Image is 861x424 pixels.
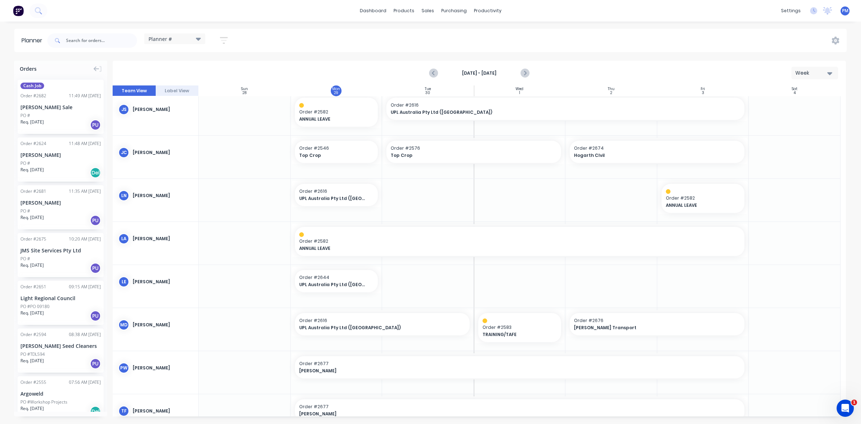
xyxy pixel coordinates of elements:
div: Order # 2594 [20,331,46,338]
iframe: Intercom live chat [837,400,854,417]
div: PW [118,363,129,373]
span: Order # 2644 [299,274,374,281]
span: Orders [20,65,37,73]
span: UPL Australia Pty Ltd ([GEOGRAPHIC_DATA]) [299,281,366,288]
div: 11:35 AM [DATE] [69,188,101,195]
span: Order # 2676 [574,317,740,324]
span: Req. [DATE] [20,310,44,316]
div: Order # 2681 [20,188,46,195]
div: 07:56 AM [DATE] [69,379,101,386]
div: Order # 2651 [20,284,46,290]
div: products [390,5,418,16]
div: Tue [425,87,431,91]
span: [PERSON_NAME] Transport [574,325,724,331]
div: productivity [470,5,505,16]
span: Order # 2677 [299,360,740,367]
div: [PERSON_NAME] [133,322,193,328]
span: UPL Australia Pty Ltd ([GEOGRAPHIC_DATA]) [391,109,705,116]
button: Team View [113,85,156,96]
div: 2 [610,91,612,95]
div: 28 [243,91,246,95]
div: Fri [701,87,705,91]
strong: [DATE] - [DATE] [443,70,515,76]
div: Del [90,406,101,417]
span: [PERSON_NAME] [299,368,696,374]
div: Argoweld [20,390,101,397]
span: Req. [DATE] [20,167,44,173]
div: [PERSON_NAME] [133,365,193,371]
div: [PERSON_NAME] [20,199,101,206]
span: Req. [DATE] [20,358,44,364]
span: TRAINING/TAFE [483,331,550,338]
div: 11:48 AM [DATE] [69,140,101,147]
div: 3 [702,91,704,95]
div: Order # 2624 [20,140,46,147]
span: Hogarth CIvil [574,152,724,159]
span: Req. [DATE] [20,119,44,125]
div: [PERSON_NAME] [20,151,101,159]
div: PU [90,311,101,321]
span: Order # 2583 [483,324,557,331]
div: purchasing [438,5,470,16]
span: Top Crop [391,152,540,159]
span: Order # 2582 [299,109,374,115]
div: LN [118,190,129,201]
a: dashboard [356,5,390,16]
div: Week [795,69,828,77]
span: ANNUAL LEAVE [666,202,733,209]
div: Thu [608,87,615,91]
div: PU [90,215,101,226]
span: Order # 2674 [574,145,740,152]
button: Label View [156,85,199,96]
div: Mon [332,87,340,91]
span: Req. [DATE] [20,214,44,221]
span: Top Crop [299,152,366,159]
span: ANNUAL LEAVE [299,116,366,122]
div: TF [118,406,129,416]
span: Order # 2677 [299,404,740,410]
div: JMS Site Services Pty Ltd [20,247,101,254]
span: UPL Australia Pty Ltd ([GEOGRAPHIC_DATA]) [299,195,366,202]
img: Factory [13,5,24,16]
div: JS [118,104,129,115]
div: 08:38 AM [DATE] [69,331,101,338]
div: LA [118,233,129,244]
div: [PERSON_NAME] [133,192,193,199]
span: Req. [DATE] [20,262,44,269]
div: PO # [20,112,30,119]
span: ANNUAL LEAVE [299,245,696,252]
div: Del [90,167,101,178]
div: 30 [425,91,430,95]
div: PO #Workshop Projects [20,399,67,405]
div: 29 [334,91,338,95]
span: Order # 2576 [391,145,557,152]
span: Order # 2582 [666,195,740,201]
div: [PERSON_NAME] Seed Cleaners [20,342,101,350]
div: Order # 2675 [20,236,46,242]
span: Planner # [149,35,172,43]
div: [PERSON_NAME] [133,149,193,156]
div: PO # [20,256,30,262]
div: Light Regional Council [20,294,101,302]
div: PU [90,358,101,369]
span: Order # 2616 [299,317,465,324]
div: [PERSON_NAME] [133,106,193,113]
div: Planner [22,36,46,45]
div: PU [90,263,101,274]
div: PO # [20,208,30,214]
span: Req. [DATE] [20,405,44,412]
div: Sun [241,87,248,91]
div: LE [118,276,129,287]
div: [PERSON_NAME] [133,279,193,285]
div: MD [118,320,129,330]
div: PO #TDL594 [20,351,45,358]
div: settings [777,5,804,16]
span: Order # 2582 [299,238,740,244]
span: Order # 2546 [299,145,374,152]
div: 1 [519,91,520,95]
div: JC [118,147,129,158]
span: UPL Australia Pty Ltd ([GEOGRAPHIC_DATA]) [299,325,449,331]
span: [PERSON_NAME] [299,411,696,417]
div: PU [90,120,101,130]
div: 09:15 AM [DATE] [69,284,101,290]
